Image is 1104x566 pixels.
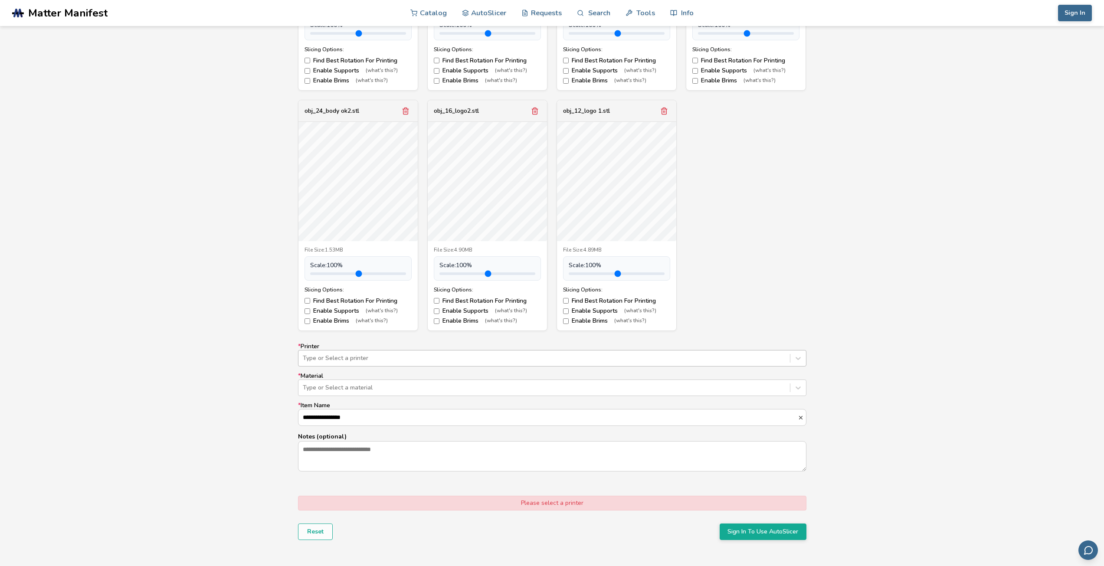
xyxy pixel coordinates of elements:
span: (what's this?) [366,68,398,74]
div: obj_12_logo 1.stl [563,108,610,115]
div: Slicing Options: [434,46,541,52]
input: Enable Brims(what's this?) [434,318,439,324]
span: Scale: 100 % [310,22,343,29]
label: Find Best Rotation For Printing [434,298,541,304]
input: Find Best Rotation For Printing [434,298,439,304]
label: Enable Supports [563,67,670,74]
label: Find Best Rotation For Printing [305,298,412,304]
input: Find Best Rotation For Printing [563,298,569,304]
label: Printer [298,343,806,366]
span: Scale: 100 % [439,262,472,269]
label: Enable Supports [563,308,670,314]
span: Scale: 100 % [569,262,601,269]
button: Sign In To Use AutoSlicer [720,523,806,540]
input: Find Best Rotation For Printing [305,298,310,304]
span: (what's this?) [624,308,656,314]
input: Enable Brims(what's this?) [305,318,310,324]
input: *PrinterType or Select a printer [303,355,305,362]
div: File Size: 4.90MB [434,247,541,253]
label: Enable Brims [434,77,541,84]
input: Enable Supports(what's this?) [305,68,310,74]
label: Find Best Rotation For Printing [305,57,412,64]
div: Slicing Options: [434,287,541,293]
label: Enable Supports [692,67,799,74]
div: Please select a printer [298,496,806,510]
input: *Item Name [298,409,798,425]
div: obj_24_body ok2.stl [305,108,359,115]
button: Remove model [529,105,541,117]
div: Slicing Options: [305,287,412,293]
label: Enable Brims [563,317,670,324]
input: Enable Supports(what's this?) [434,68,439,74]
span: Scale: 100 % [698,22,731,29]
button: Remove model [658,105,670,117]
span: (what's this?) [753,68,786,74]
span: (what's this?) [495,308,527,314]
span: (what's this?) [614,318,646,324]
p: Notes (optional) [298,432,806,441]
input: Find Best Rotation For Printing [305,58,310,63]
button: Reset [298,523,333,540]
label: Enable Supports [434,67,541,74]
label: Find Best Rotation For Printing [563,298,670,304]
label: Enable Supports [305,308,412,314]
span: (what's this?) [744,78,776,84]
div: Slicing Options: [692,46,799,52]
span: Scale: 100 % [569,22,601,29]
label: Item Name [298,402,806,425]
input: Find Best Rotation For Printing [434,58,439,63]
span: (what's this?) [356,318,388,324]
div: obj_16_logo2.stl [434,108,479,115]
span: Scale: 100 % [439,22,472,29]
label: Find Best Rotation For Printing [692,57,799,64]
button: Remove model [400,105,412,117]
div: File Size: 1.53MB [305,247,412,253]
input: Enable Supports(what's this?) [305,308,310,314]
label: Enable Brims [305,317,412,324]
label: Enable Supports [305,67,412,74]
label: Enable Brims [434,317,541,324]
span: (what's this?) [485,78,517,84]
div: Slicing Options: [563,287,670,293]
input: Enable Supports(what's this?) [434,308,439,314]
input: Find Best Rotation For Printing [692,58,698,63]
input: Enable Supports(what's this?) [563,308,569,314]
div: File Size: 4.89MB [563,247,670,253]
input: Enable Brims(what's this?) [563,78,569,84]
label: Enable Supports [434,308,541,314]
input: Find Best Rotation For Printing [563,58,569,63]
button: *Item Name [798,415,806,421]
input: Enable Brims(what's this?) [434,78,439,84]
input: Enable Supports(what's this?) [563,68,569,74]
span: Matter Manifest [28,7,108,19]
input: Enable Brims(what's this?) [305,78,310,84]
span: (what's this?) [614,78,646,84]
span: (what's this?) [356,78,388,84]
div: Slicing Options: [305,46,412,52]
button: Send feedback via email [1078,540,1098,560]
label: Find Best Rotation For Printing [563,57,670,64]
input: *MaterialType or Select a material [303,384,305,391]
span: (what's this?) [485,318,517,324]
input: Enable Supports(what's this?) [692,68,698,74]
label: Find Best Rotation For Printing [434,57,541,64]
input: Enable Brims(what's this?) [563,318,569,324]
span: (what's this?) [495,68,527,74]
div: Slicing Options: [563,46,670,52]
span: (what's this?) [624,68,656,74]
label: Enable Brims [563,77,670,84]
textarea: Notes (optional) [298,442,806,471]
span: Scale: 100 % [310,262,343,269]
button: Sign In [1058,5,1092,21]
label: Enable Brims [692,77,799,84]
label: Material [298,373,806,396]
label: Enable Brims [305,77,412,84]
input: Enable Brims(what's this?) [692,78,698,84]
span: (what's this?) [366,308,398,314]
